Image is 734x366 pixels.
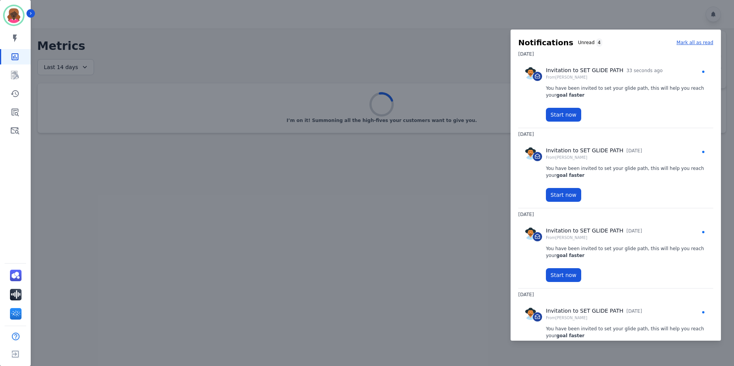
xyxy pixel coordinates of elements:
[518,37,573,48] h2: Notifications
[556,173,584,178] strong: goal faster
[546,165,707,179] p: You have been invited to set your glide path, this will help you reach your
[578,39,594,46] p: Unread
[627,228,642,234] p: [DATE]
[546,235,642,241] p: From [PERSON_NAME]
[596,38,602,47] div: 4
[546,108,581,122] button: Start now
[546,245,707,259] p: You have been invited to set your glide path, this will help you reach your
[524,308,537,320] img: Rounded avatar
[546,74,663,80] p: From [PERSON_NAME]
[546,147,623,155] p: Invitation to SET GLIDE PATH
[524,228,537,240] img: Rounded avatar
[518,208,713,221] h3: [DATE]
[524,147,537,160] img: Rounded avatar
[546,268,581,282] button: Start now
[546,155,642,160] p: From [PERSON_NAME]
[627,308,642,315] p: [DATE]
[676,39,713,46] p: Mark all as read
[556,333,584,338] strong: goal faster
[518,48,713,60] h3: [DATE]
[546,66,623,74] p: Invitation to SET GLIDE PATH
[518,289,713,301] h3: [DATE]
[556,92,584,98] strong: goal faster
[546,227,623,235] p: Invitation to SET GLIDE PATH
[518,128,713,140] h3: [DATE]
[5,6,23,25] img: Bordered avatar
[546,85,707,99] p: You have been invited to set your glide path, this will help you reach your
[546,315,642,321] p: From [PERSON_NAME]
[556,253,584,258] strong: goal faster
[546,307,623,315] p: Invitation to SET GLIDE PATH
[524,67,537,79] img: Rounded avatar
[546,325,707,339] p: You have been invited to set your glide path, this will help you reach your
[627,67,663,74] p: 33 seconds ago
[627,147,642,154] p: [DATE]
[546,188,581,202] button: Start now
